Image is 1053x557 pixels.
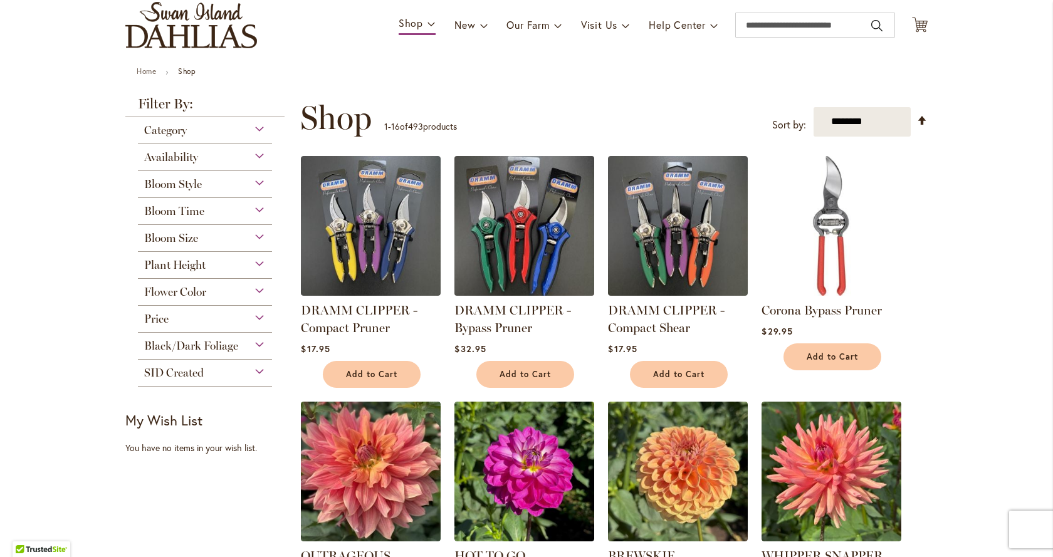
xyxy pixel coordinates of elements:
a: store logo [125,2,257,48]
span: Shop [300,99,372,137]
span: Add to Cart [346,369,397,380]
label: Sort by: [772,113,806,137]
a: WHIPPER SNAPPER [762,532,901,544]
span: $32.95 [454,343,486,355]
span: Our Farm [506,18,549,31]
span: Add to Cart [500,369,551,380]
span: Black/Dark Foliage [144,339,238,353]
span: Help Center [649,18,706,31]
span: Bloom Style [144,177,202,191]
a: OUTRAGEOUS [301,532,441,544]
a: DRAMM CLIPPER - Compact Shear [608,303,725,335]
span: $17.95 [301,343,330,355]
a: Corona Bypass Pruner [762,286,901,298]
img: DRAMM CLIPPER - Bypass Pruner [451,152,598,299]
a: DRAMM CLIPPER - Compact Shear [608,286,748,298]
a: DRAMM CLIPPER - Bypass Pruner [454,286,594,298]
strong: Filter By: [125,97,285,117]
span: Bloom Time [144,204,204,218]
p: - of products [384,117,457,137]
span: Add to Cart [653,369,705,380]
span: 1 [384,120,388,132]
div: You have no items in your wish list. [125,442,293,454]
button: Add to Cart [476,361,574,388]
span: Category [144,123,187,137]
a: DRAMM CLIPPER - Bypass Pruner [454,303,571,335]
span: $29.95 [762,325,792,337]
a: DRAMM CLIPPER - Compact Pruner [301,286,441,298]
img: Corona Bypass Pruner [762,156,901,296]
span: 16 [391,120,400,132]
a: HOT TO GO [454,532,594,544]
a: Corona Bypass Pruner [762,303,882,318]
span: Flower Color [144,285,206,299]
span: $17.95 [608,343,637,355]
button: Add to Cart [323,361,421,388]
span: Shop [399,16,423,29]
span: Visit Us [581,18,617,31]
span: New [454,18,475,31]
strong: Shop [178,66,196,76]
button: Add to Cart [783,343,881,370]
a: BREWSKIE [608,532,748,544]
button: Add to Cart [630,361,728,388]
span: Availability [144,150,198,164]
img: WHIPPER SNAPPER [762,402,901,541]
span: Plant Height [144,258,206,272]
strong: My Wish List [125,411,202,429]
span: Bloom Size [144,231,198,245]
a: Home [137,66,156,76]
span: 493 [408,120,423,132]
span: Add to Cart [807,351,858,362]
img: OUTRAGEOUS [301,402,441,541]
a: DRAMM CLIPPER - Compact Pruner [301,303,417,335]
img: DRAMM CLIPPER - Compact Shear [608,156,748,296]
img: BREWSKIE [608,402,748,541]
img: HOT TO GO [454,402,594,541]
img: DRAMM CLIPPER - Compact Pruner [301,156,441,296]
span: SID Created [144,366,204,380]
span: Price [144,312,169,326]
